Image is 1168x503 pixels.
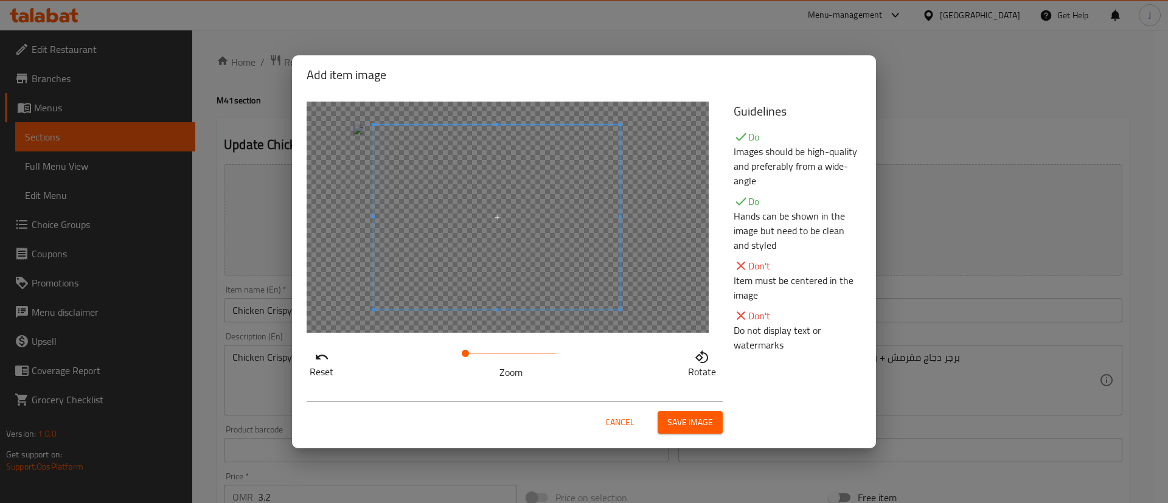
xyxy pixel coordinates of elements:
p: Hands can be shown in the image but need to be clean and styled [734,209,861,252]
p: Zoom [465,365,557,380]
p: Do not display text or watermarks [734,323,861,352]
h5: Guidelines [734,102,861,121]
p: Do [734,130,861,144]
p: Reset [310,364,333,379]
button: Reset [307,347,336,377]
button: Cancel [600,411,639,434]
span: Save image [667,415,713,430]
button: Save image [658,411,723,434]
p: Don't [734,258,861,273]
p: Don't [734,308,861,323]
p: Images should be high-quality and preferably from a wide-angle [734,144,861,188]
p: Do [734,194,861,209]
p: Item must be centered in the image [734,273,861,302]
h2: Add item image [307,65,861,85]
button: Rotate [685,347,719,377]
span: Cancel [605,415,634,430]
p: Rotate [688,364,716,379]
